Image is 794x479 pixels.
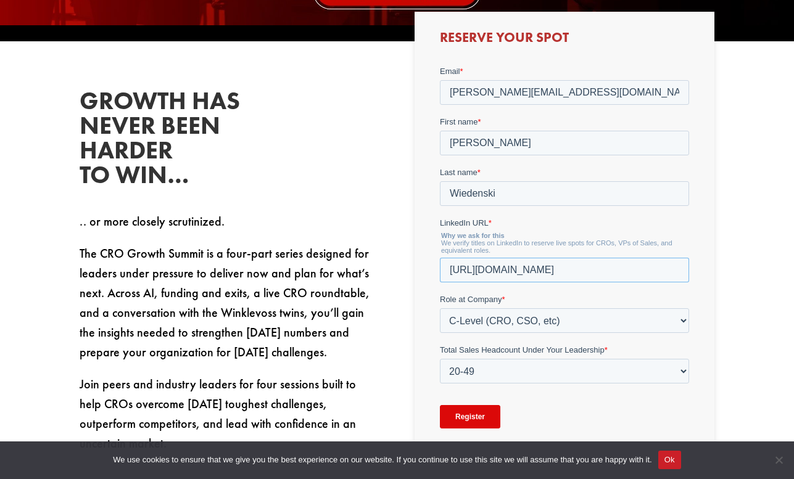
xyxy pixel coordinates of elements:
span: Join peers and industry leaders for four sessions built to help CROs overcome [DATE] toughest cha... [80,376,356,451]
h3: Reserve Your Spot [440,31,689,51]
span: No [772,454,785,466]
iframe: Form 0 [440,65,689,463]
h2: Growth has never been harder to win… [80,89,265,194]
span: We use cookies to ensure that we give you the best experience on our website. If you continue to ... [113,454,651,466]
span: The CRO Growth Summit is a four-part series designed for leaders under pressure to deliver now an... [80,245,370,360]
button: Ok [658,451,681,469]
span: .. or more closely scrutinized. [80,213,225,229]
